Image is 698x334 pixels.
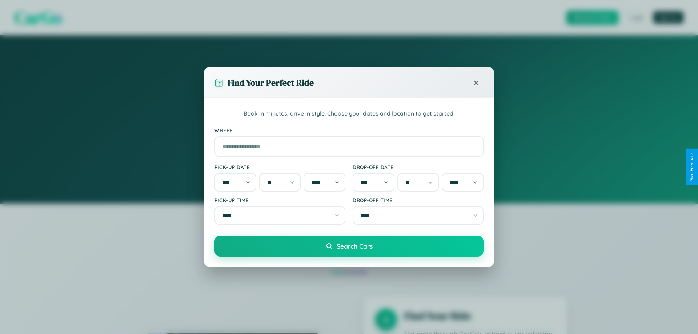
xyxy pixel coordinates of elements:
label: Pick-up Time [214,197,345,203]
label: Drop-off Time [353,197,484,203]
label: Where [214,127,484,133]
label: Pick-up Date [214,164,345,170]
label: Drop-off Date [353,164,484,170]
h3: Find Your Perfect Ride [228,77,314,89]
p: Book in minutes, drive in style. Choose your dates and location to get started. [214,109,484,118]
span: Search Cars [337,242,373,250]
button: Search Cars [214,236,484,257]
